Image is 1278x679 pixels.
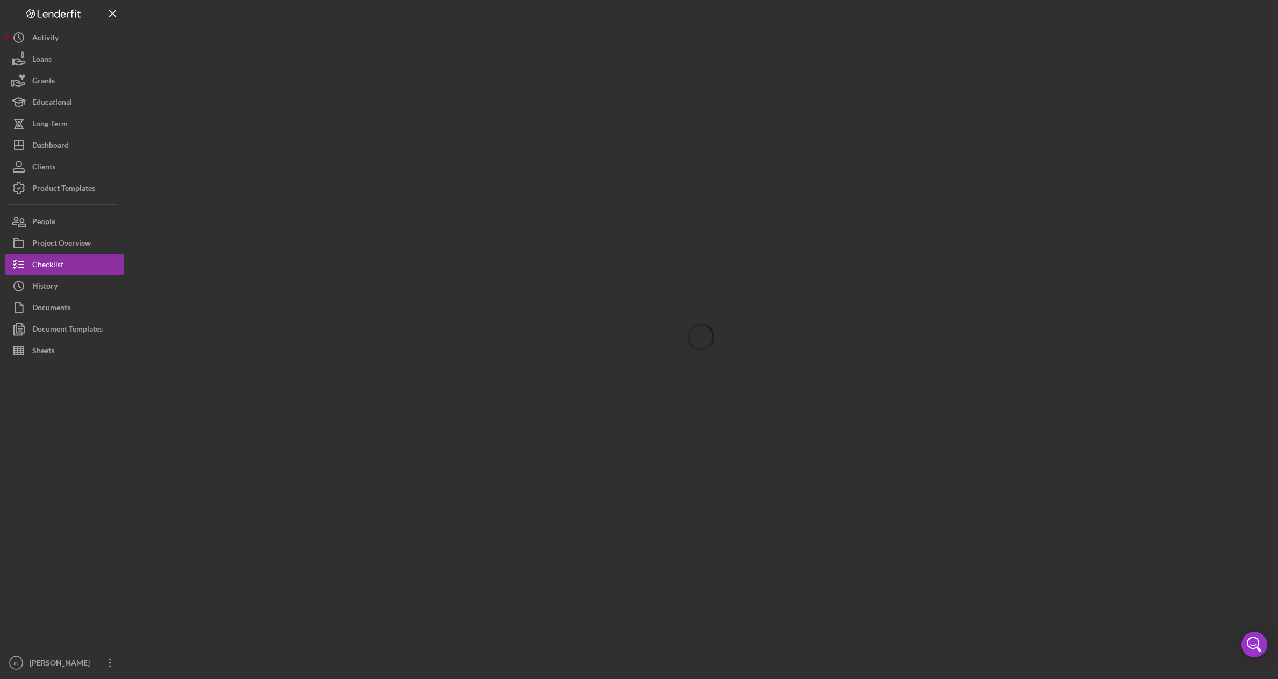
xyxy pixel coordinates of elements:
div: Clients [32,156,55,180]
button: IN[PERSON_NAME] [5,652,124,674]
button: Loans [5,48,124,70]
button: People [5,211,124,232]
button: Project Overview [5,232,124,254]
div: Grants [32,70,55,94]
div: [PERSON_NAME] [27,652,97,676]
button: Document Templates [5,318,124,340]
button: Activity [5,27,124,48]
div: Project Overview [32,232,91,256]
div: Open Intercom Messenger [1241,632,1267,657]
div: Documents [32,297,70,321]
div: Dashboard [32,134,69,159]
button: Grants [5,70,124,91]
div: Loans [32,48,52,73]
div: People [32,211,55,235]
div: History [32,275,58,299]
button: Documents [5,297,124,318]
button: Dashboard [5,134,124,156]
div: Activity [32,27,59,51]
div: Long-Term [32,113,68,137]
button: Sheets [5,340,124,361]
button: Long-Term [5,113,124,134]
button: Checklist [5,254,124,275]
text: IN [13,660,19,666]
button: Clients [5,156,124,177]
button: Educational [5,91,124,113]
div: Document Templates [32,318,103,342]
div: Sheets [32,340,54,364]
div: Educational [32,91,72,116]
div: Checklist [32,254,63,278]
div: Product Templates [32,177,95,202]
button: History [5,275,124,297]
button: Product Templates [5,177,124,199]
